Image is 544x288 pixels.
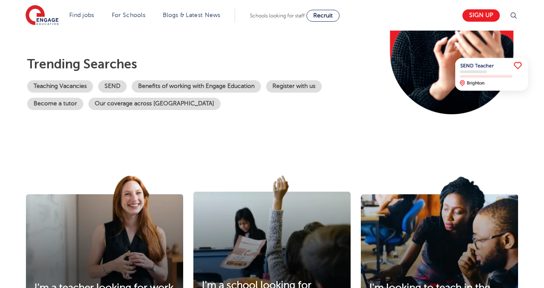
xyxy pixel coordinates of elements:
[27,80,93,93] a: Teaching Vacancies
[88,98,221,110] a: Our coverage across [GEOGRAPHIC_DATA]
[112,12,145,18] a: For Schools
[306,10,340,22] a: Recruit
[27,56,370,72] p: Trending searches
[250,13,305,19] span: Schools looking for staff
[266,80,322,93] a: Register with us
[25,5,59,26] img: Engage Education
[313,12,333,19] span: Recruit
[69,12,94,18] a: Find jobs
[462,9,500,22] a: Sign up
[132,80,261,93] a: Benefits of working with Engage Education
[163,12,221,18] a: Blogs & Latest News
[98,80,127,93] a: SEND
[27,98,83,110] a: Become a tutor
